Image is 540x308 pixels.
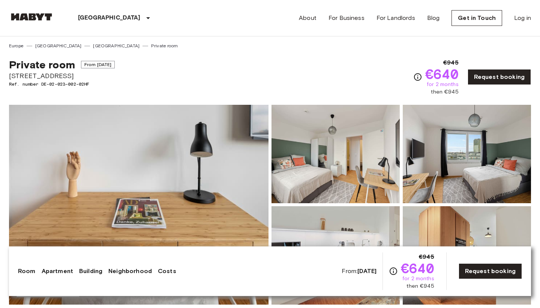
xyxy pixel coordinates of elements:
[9,58,75,71] span: Private room
[357,267,376,275] b: [DATE]
[427,81,459,88] span: for 2 months
[376,14,415,23] a: For Landlords
[151,42,178,49] a: Private room
[9,105,268,305] img: Marketing picture of unit DE-02-023-002-02HF
[9,71,115,81] span: [STREET_ADDRESS]
[413,72,422,82] svg: Check cost overview for full price breakdown. Please note that discounts apply to new joiners onl...
[427,14,440,23] a: Blog
[271,105,400,203] img: Picture of unit DE-02-023-002-02HF
[81,61,115,68] span: From [DATE]
[459,263,522,279] a: Request booking
[158,267,176,276] a: Costs
[451,10,502,26] a: Get in Touch
[35,42,82,49] a: [GEOGRAPHIC_DATA]
[431,88,458,96] span: then €945
[425,67,459,81] span: €640
[79,267,102,276] a: Building
[342,267,376,275] span: From:
[389,267,398,276] svg: Check cost overview for full price breakdown. Please note that discounts apply to new joiners onl...
[9,81,115,88] span: Ref. number DE-02-023-002-02HF
[403,105,531,203] img: Picture of unit DE-02-023-002-02HF
[9,42,24,49] a: Europe
[93,42,139,49] a: [GEOGRAPHIC_DATA]
[299,14,316,23] a: About
[328,14,364,23] a: For Business
[419,252,434,261] span: €945
[42,267,73,276] a: Apartment
[402,275,434,282] span: for 2 months
[78,14,141,23] p: [GEOGRAPHIC_DATA]
[514,14,531,23] a: Log in
[468,69,531,85] a: Request booking
[443,58,459,67] span: €945
[403,206,531,305] img: Picture of unit DE-02-023-002-02HF
[9,13,54,21] img: Habyt
[271,206,400,305] img: Picture of unit DE-02-023-002-02HF
[401,261,434,275] span: €640
[18,267,36,276] a: Room
[108,267,152,276] a: Neighborhood
[406,282,434,290] span: then €945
